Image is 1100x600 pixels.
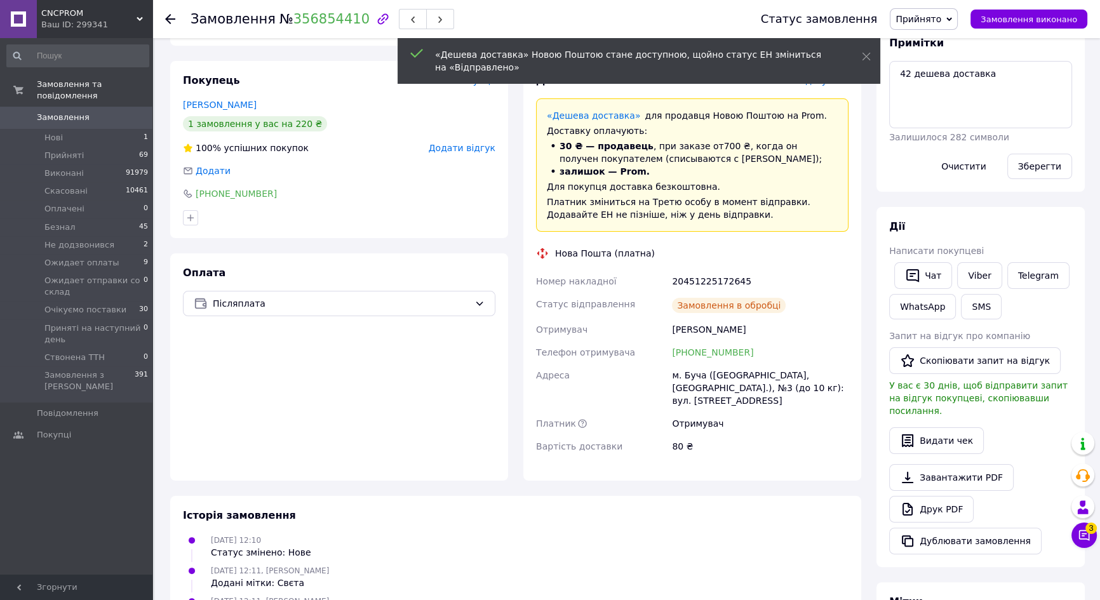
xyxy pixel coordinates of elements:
div: Платник зміниться на Третю особу в момент відправки. Додавайте ЕН не пізніше, ніж у день відправки. [547,196,838,221]
span: Додати [196,166,231,176]
a: [PHONE_NUMBER] [672,347,753,357]
div: м. Буча ([GEOGRAPHIC_DATA], [GEOGRAPHIC_DATA].), №3 (до 10 кг): вул. [STREET_ADDRESS] [669,364,851,412]
a: Viber [957,262,1002,289]
span: Покупці [37,429,71,441]
div: Нова Пошта (платна) [552,247,658,260]
span: Замовлення [191,11,276,27]
span: Замовлення виконано [981,15,1077,24]
span: № [279,11,370,27]
div: Ваш ID: 299341 [41,19,152,30]
span: 30 [139,304,148,316]
a: Завантажити PDF [889,464,1014,491]
div: Отримувач [669,412,851,435]
button: Дублювати замовлення [889,528,1042,554]
span: У вас є 30 днів, щоб відправити запит на відгук покупцеві, скопіювавши посилання. [889,380,1068,416]
li: , при заказе от 700 ₴ , когда он получен покупателем (списываются с [PERSON_NAME]); [547,140,838,165]
a: [PHONE_NUMBER] [196,189,277,199]
a: Друк PDF [889,496,974,523]
span: [DATE] 12:10 [211,536,261,545]
div: для продавця Новою Поштою на Prom. [547,109,838,122]
div: [PERSON_NAME] [669,318,851,341]
span: Замовлення з [PERSON_NAME] [44,370,135,392]
span: Приняті на наступний день [44,323,144,345]
button: Замовлення виконано [970,10,1087,29]
span: Історія замовлення [183,509,296,521]
button: Зберегти [1007,154,1072,179]
span: Післяплата [213,297,469,310]
button: Чат [894,262,952,289]
span: Вартість доставки [536,441,622,451]
span: 0 [144,203,148,215]
span: Адреса [536,370,570,380]
span: 1 [144,132,148,143]
input: Пошук [6,44,149,67]
span: Отримувач [536,324,587,335]
span: 91979 [126,168,148,179]
span: [DATE] 12:11, [PERSON_NAME] [211,566,329,575]
span: 100% [196,143,221,153]
span: Покупець [183,74,240,86]
div: Статус змінено: Нове [211,546,311,559]
a: WhatsApp [889,294,956,319]
span: Очікуємо поставки [44,304,126,316]
span: залишок — Prom. [560,166,650,177]
a: [PERSON_NAME] [183,100,257,110]
span: Дії [889,220,905,232]
div: Для покупця доставка безкоштовна. [547,180,838,193]
span: Номер накладної [536,276,617,286]
div: «Дешева доставка» Новою Поштою стане доступною, щойно статус ЕН зміниться на «Відправлено» [435,48,830,74]
button: Чат з покупцем3 [1071,523,1097,548]
span: CNCPROM [41,8,137,19]
span: 0 [144,275,148,298]
span: Прийнято [895,14,941,24]
span: Замовлення [37,112,90,123]
span: Статус відправлення [536,299,635,309]
div: Додані мітки: Свєта [211,577,329,589]
span: Написати покупцеві [889,246,984,256]
span: Безнал [44,222,76,233]
span: Прийняті [44,150,84,161]
span: Додати відгук [429,143,495,153]
span: 69 [139,150,148,161]
span: 2 [144,239,148,251]
button: Видати чек [889,427,984,454]
div: Статус замовлення [761,13,878,25]
textarea: 42 дешева доставка [889,61,1072,128]
span: Ожидает оплаты [44,257,119,269]
span: Повідомлення [37,408,98,419]
span: 0 [144,323,148,345]
span: 30 ₴ — продавець [560,141,654,151]
span: Ствонена ТТН [44,352,105,363]
div: Замовлення в обробці [672,298,786,313]
div: успішних покупок [183,142,309,154]
span: Скасовані [44,185,88,197]
span: 9 [144,257,148,269]
span: Замовлення та повідомлення [37,79,152,102]
span: 391 [135,370,148,392]
div: 1 замовлення у вас на 220 ₴ [183,116,327,131]
button: Скопіювати запит на відгук [889,347,1061,374]
a: «Дешева доставка» [547,110,640,121]
span: 45 [139,222,148,233]
a: Telegram [1007,262,1070,289]
div: 80 ₴ [669,435,851,458]
span: Оплата [183,267,225,279]
span: Запит на відгук про компанію [889,331,1030,341]
a: 356854410 [293,11,370,27]
span: Оплачені [44,203,84,215]
span: Ожидает отправки со склад [44,275,144,298]
span: Не додзвонився [44,239,114,251]
div: Доставку оплачують: [547,124,838,137]
div: Повернутися назад [165,13,175,25]
span: Виконані [44,168,84,179]
span: Примітки [889,37,944,49]
span: 10461 [126,185,148,197]
span: 3 [1085,523,1097,534]
button: SMS [961,294,1002,319]
span: 0 [144,352,148,363]
span: Нові [44,132,63,143]
button: Очистити [930,154,997,179]
span: Платник [536,418,576,429]
div: 20451225172645 [669,270,851,293]
span: Телефон отримувача [536,347,635,357]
